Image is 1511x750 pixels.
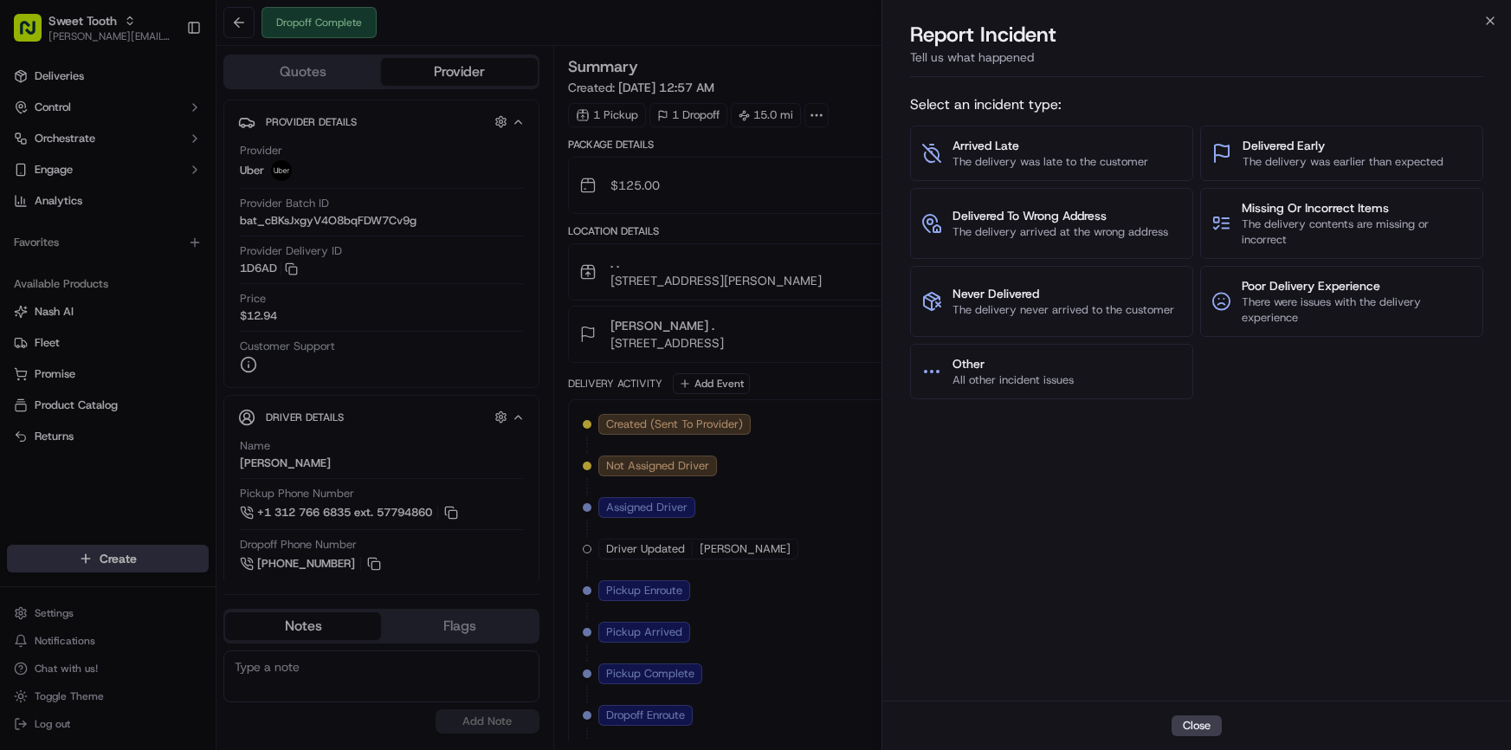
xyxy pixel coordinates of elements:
[952,207,1168,224] span: Delivered To Wrong Address
[1200,266,1483,337] button: Poor Delivery ExperienceThere were issues with the delivery experience
[1242,277,1472,294] span: Poor Delivery Experience
[1242,199,1472,217] span: Missing Or Incorrect Items
[1200,188,1483,259] button: Missing Or Incorrect ItemsThe delivery contents are missing or incorrect
[1243,154,1443,170] span: The delivery was earlier than expected
[952,154,1148,170] span: The delivery was late to the customer
[910,94,1483,115] span: Select an incident type:
[910,266,1193,337] button: Never DeliveredThe delivery never arrived to the customer
[1242,217,1472,248] span: The delivery contents are missing or incorrect
[1200,126,1483,181] button: Delivered EarlyThe delivery was earlier than expected
[952,372,1074,388] span: All other incident issues
[952,302,1174,318] span: The delivery never arrived to the customer
[1172,715,1222,736] button: Close
[1243,137,1443,154] span: Delivered Early
[952,224,1168,240] span: The delivery arrived at the wrong address
[910,344,1193,399] button: OtherAll other incident issues
[910,21,1056,48] p: Report Incident
[952,355,1074,372] span: Other
[1242,294,1472,326] span: There were issues with the delivery experience
[910,188,1193,259] button: Delivered To Wrong AddressThe delivery arrived at the wrong address
[910,126,1193,181] button: Arrived LateThe delivery was late to the customer
[952,137,1148,154] span: Arrived Late
[910,48,1483,77] div: Tell us what happened
[952,285,1174,302] span: Never Delivered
